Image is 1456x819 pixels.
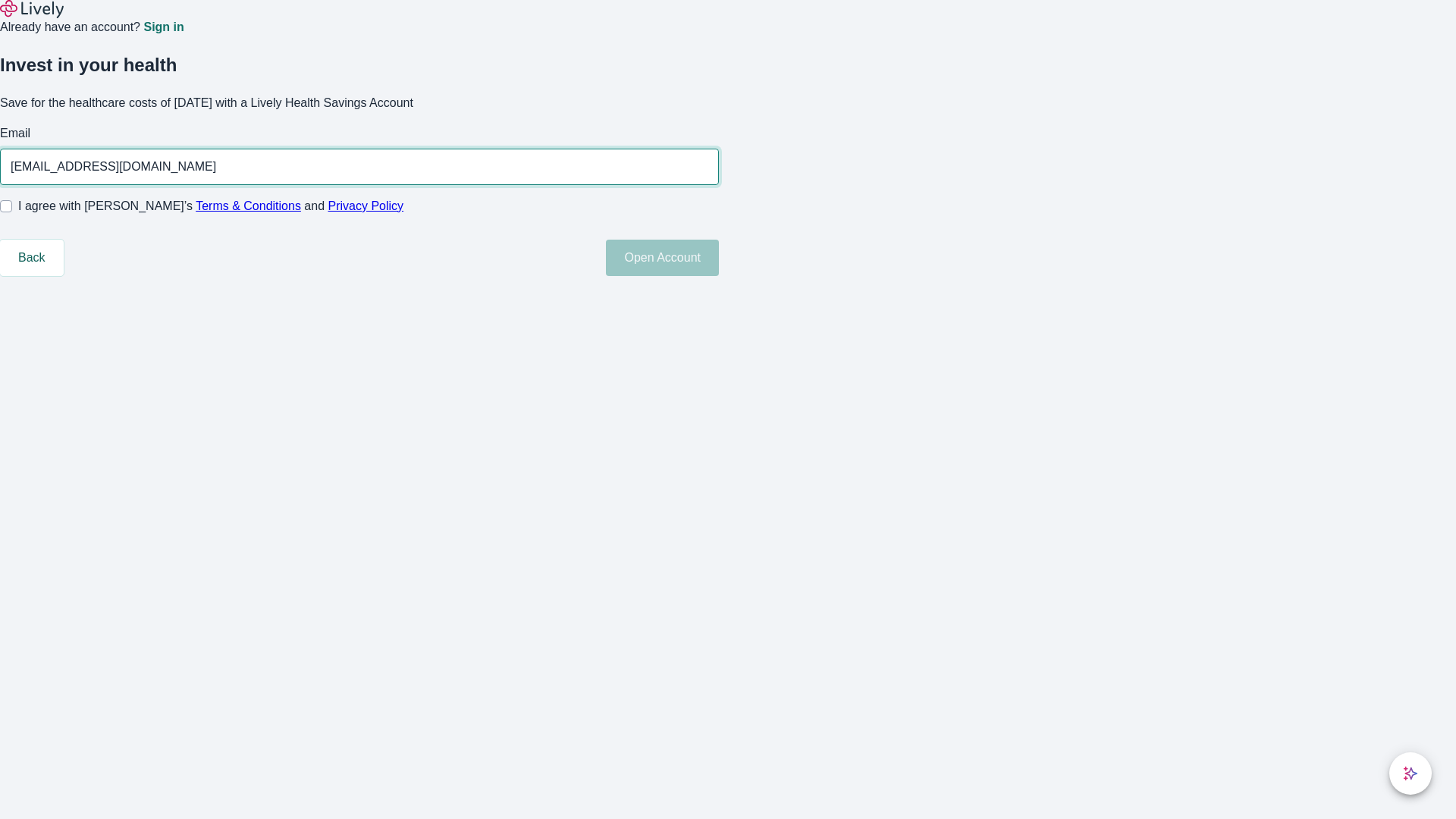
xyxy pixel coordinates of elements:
[143,21,184,33] a: Sign in
[18,197,403,215] span: I agree with [PERSON_NAME]’s and
[1403,766,1418,781] svg: Lively AI Assistant
[1389,752,1432,795] button: chat
[328,199,404,212] a: Privacy Policy
[196,199,301,212] a: Terms & Conditions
